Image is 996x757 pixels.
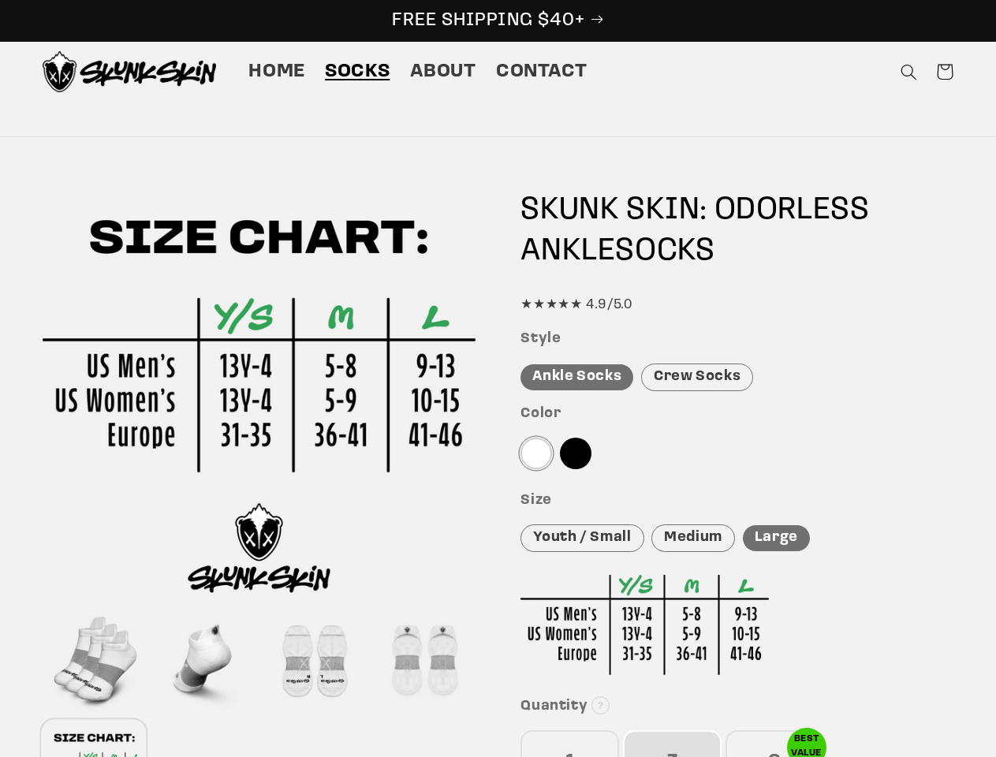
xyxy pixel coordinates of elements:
[520,236,615,267] span: ANKLE
[17,9,979,33] p: FREE SHIPPING $40+
[325,60,390,84] span: Socks
[520,698,953,716] h3: Quantity
[520,190,953,272] h1: SKUNK SKIN: ODORLESS SOCKS
[248,60,305,84] span: Home
[496,60,587,84] span: Contact
[43,51,216,92] img: Skunk Skin Anti-Odor Socks.
[410,60,476,84] span: About
[315,50,400,94] a: Socks
[520,405,953,423] h3: Color
[743,525,810,551] div: Large
[520,293,953,317] div: ★★★★★ 4.9/5.0
[520,575,769,675] img: Sizing Chart
[520,364,633,390] div: Ankle Socks
[520,330,953,349] h3: Style
[641,364,753,391] div: Crew Socks
[239,50,315,94] a: Home
[486,50,597,94] a: Contact
[890,54,927,90] summary: Search
[651,524,735,552] div: Medium
[400,50,486,94] a: About
[520,524,643,552] div: Youth / Small
[520,492,953,510] h3: Size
